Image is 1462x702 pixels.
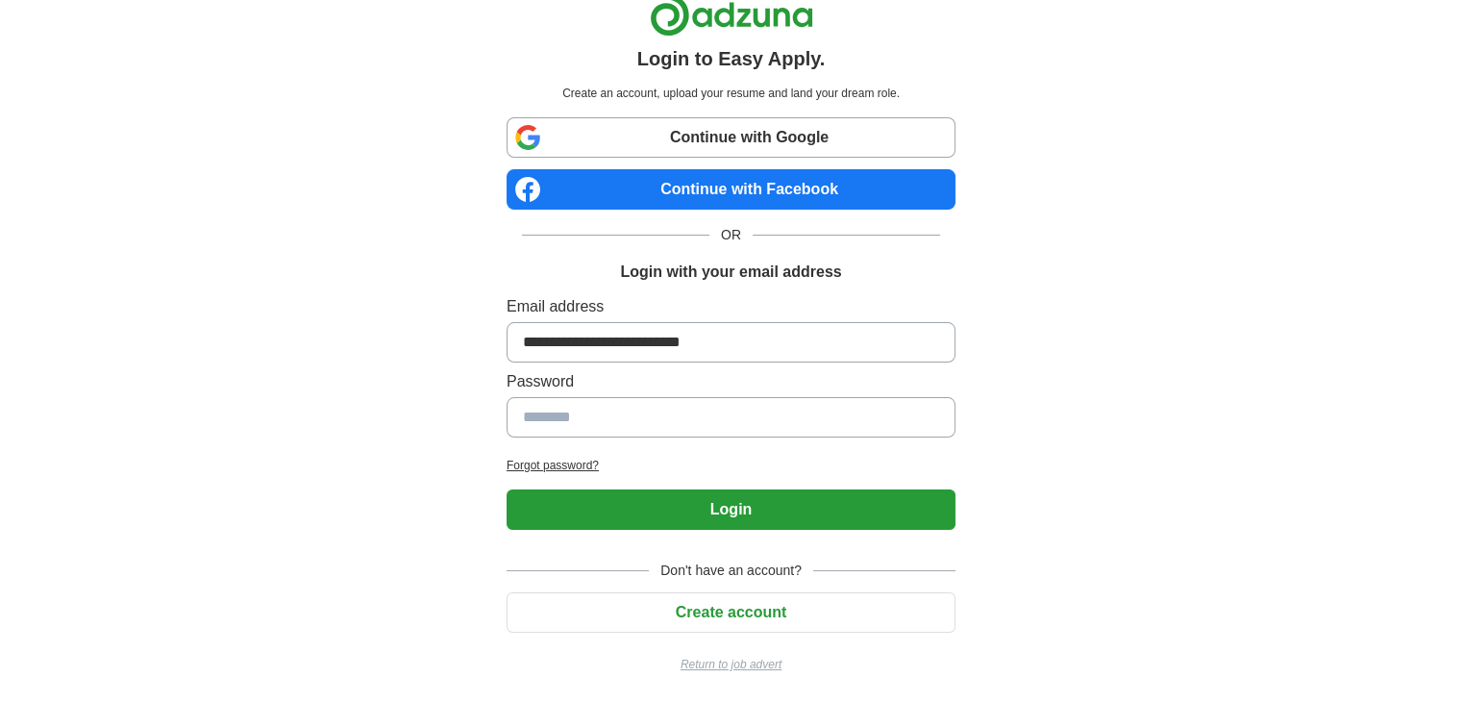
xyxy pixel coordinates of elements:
[510,85,952,102] p: Create an account, upload your resume and land your dream role.
[507,592,955,633] button: Create account
[507,457,955,474] a: Forgot password?
[507,295,955,318] label: Email address
[709,225,753,245] span: OR
[620,261,841,284] h1: Login with your email address
[507,656,955,673] a: Return to job advert
[637,44,826,73] h1: Login to Easy Apply.
[507,604,955,620] a: Create account
[507,169,955,210] a: Continue with Facebook
[507,489,955,530] button: Login
[507,370,955,393] label: Password
[507,117,955,158] a: Continue with Google
[649,561,813,581] span: Don't have an account?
